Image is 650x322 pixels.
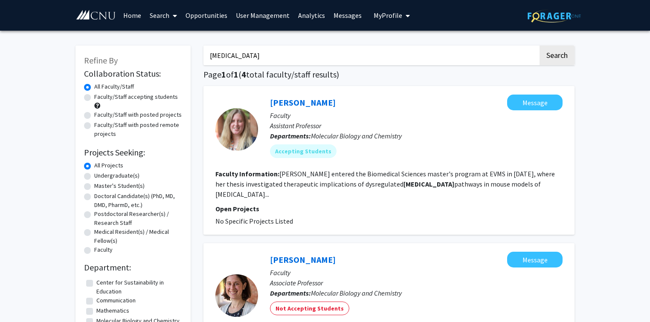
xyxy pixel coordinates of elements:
[94,82,134,91] label: All Faculty/Staff
[94,245,113,254] label: Faculty
[221,69,226,80] span: 1
[507,252,563,267] button: Message Kathryn Cole
[94,121,182,138] label: Faculty/Staff with posted remote projects
[311,289,402,297] span: Molecular Biology and Chemistry
[215,217,293,225] span: No Specific Projects Listed
[6,284,36,316] iframe: Chat
[234,69,238,80] span: 1
[528,9,581,23] img: ForagerOne Logo
[94,92,178,101] label: Faculty/Staff accepting students
[203,69,575,80] h1: Page of ( total faculty/staff results)
[94,181,145,190] label: Master's Student(s)
[270,121,563,131] p: Assistant Professor
[181,0,232,30] a: Opportunities
[270,97,336,108] a: [PERSON_NAME]
[540,46,575,65] button: Search
[145,0,181,30] a: Search
[311,132,402,140] span: Molecular Biology and Chemistry
[96,306,129,315] label: Mathematics
[403,180,454,188] b: [MEDICAL_DATA]
[270,254,336,265] a: [PERSON_NAME]
[374,11,402,20] span: My Profile
[84,55,118,66] span: Refine By
[232,0,294,30] a: User Management
[94,210,182,227] label: Postdoctoral Researcher(s) / Research Staff
[84,69,182,79] h2: Collaboration Status:
[94,192,182,210] label: Doctoral Candidate(s) (PhD, MD, DMD, PharmD, etc.)
[507,95,563,110] button: Message Jessica Burket
[96,278,180,296] label: Center for Sustainability in Education
[96,296,136,305] label: Communication
[329,0,366,30] a: Messages
[94,110,182,119] label: Faculty/Staff with posted projects
[203,46,538,65] input: Search Keywords
[294,0,329,30] a: Analytics
[94,161,123,170] label: All Projects
[75,10,116,20] img: Christopher Newport University Logo
[270,132,311,140] b: Departments:
[270,267,563,278] p: Faculty
[270,110,563,121] p: Faculty
[270,289,311,297] b: Departments:
[215,204,563,214] p: Open Projects
[84,147,182,158] h2: Projects Seeking:
[215,170,555,198] fg-read-more: [PERSON_NAME] entered the Biomedical Sciences master's program at EVMS in [DATE], where her thesi...
[215,170,279,178] b: Faculty Information:
[270,278,563,288] p: Associate Professor
[94,171,139,180] label: Undergraduate(s)
[84,262,182,273] h2: Department:
[241,69,246,80] span: 4
[94,227,182,245] label: Medical Resident(s) / Medical Fellow(s)
[119,0,145,30] a: Home
[270,302,349,315] mat-chip: Not Accepting Students
[270,144,337,158] mat-chip: Accepting Students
